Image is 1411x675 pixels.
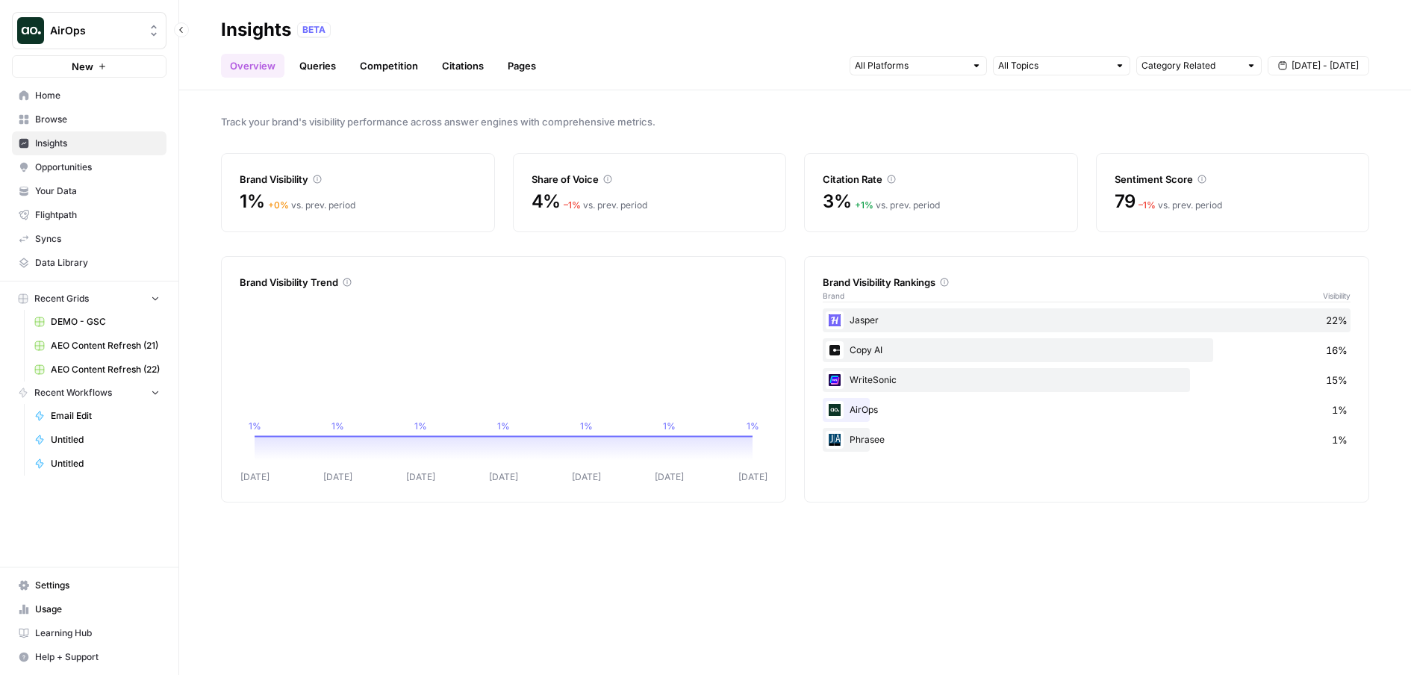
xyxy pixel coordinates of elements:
[17,17,44,44] img: AirOps Logo
[35,256,160,270] span: Data Library
[1139,199,1156,211] span: – 1 %
[12,12,166,49] button: Workspace: AirOps
[12,84,166,108] a: Home
[35,626,160,640] span: Learning Hub
[51,363,160,376] span: AEO Content Refresh (22)
[489,471,518,482] tspan: [DATE]
[268,199,289,211] span: + 0 %
[51,409,160,423] span: Email Edit
[34,386,112,399] span: Recent Workflows
[35,603,160,616] span: Usage
[406,471,435,482] tspan: [DATE]
[240,172,476,187] div: Brand Visibility
[1115,190,1136,214] span: 79
[35,113,160,126] span: Browse
[433,54,493,78] a: Citations
[12,621,166,645] a: Learning Hub
[12,645,166,669] button: Help + Support
[823,290,844,302] span: Brand
[72,59,93,74] span: New
[12,155,166,179] a: Opportunities
[826,371,844,389] img: cbtemd9yngpxf5d3cs29ym8ckjcf
[51,433,160,447] span: Untitled
[34,292,89,305] span: Recent Grids
[1326,343,1348,358] span: 16%
[28,428,166,452] a: Untitled
[823,308,1351,332] div: Jasper
[50,23,140,38] span: AirOps
[738,471,767,482] tspan: [DATE]
[249,420,261,432] tspan: 1%
[823,190,852,214] span: 3%
[1292,59,1359,72] span: [DATE] - [DATE]
[35,579,160,592] span: Settings
[499,54,545,78] a: Pages
[1332,432,1348,447] span: 1%
[28,334,166,358] a: AEO Content Refresh (21)
[823,275,1351,290] div: Brand Visibility Rankings
[564,199,647,212] div: vs. prev. period
[826,341,844,359] img: q1k0jh8xe2mxn088pu84g40890p5
[290,54,345,78] a: Queries
[998,58,1109,73] input: All Topics
[855,199,940,212] div: vs. prev. period
[51,315,160,329] span: DEMO - GSC
[35,89,160,102] span: Home
[240,275,767,290] div: Brand Visibility Trend
[35,184,160,198] span: Your Data
[351,54,427,78] a: Competition
[28,404,166,428] a: Email Edit
[297,22,331,37] div: BETA
[823,398,1351,422] div: AirOps
[1326,313,1348,328] span: 22%
[221,18,291,42] div: Insights
[51,339,160,352] span: AEO Content Refresh (21)
[1326,373,1348,388] span: 15%
[12,131,166,155] a: Insights
[580,420,593,432] tspan: 1%
[1115,172,1351,187] div: Sentiment Score
[414,420,427,432] tspan: 1%
[855,58,965,73] input: All Platforms
[35,161,160,174] span: Opportunities
[12,573,166,597] a: Settings
[12,55,166,78] button: New
[12,287,166,310] button: Recent Grids
[12,597,166,621] a: Usage
[35,650,160,664] span: Help + Support
[28,310,166,334] a: DEMO - GSC
[823,428,1351,452] div: Phrasee
[1332,402,1348,417] span: 1%
[564,199,581,211] span: – 1 %
[28,452,166,476] a: Untitled
[497,420,510,432] tspan: 1%
[331,420,344,432] tspan: 1%
[532,172,768,187] div: Share of Voice
[323,471,352,482] tspan: [DATE]
[35,232,160,246] span: Syncs
[12,382,166,404] button: Recent Workflows
[12,108,166,131] a: Browse
[1141,58,1240,73] input: Category Related
[51,457,160,470] span: Untitled
[35,137,160,150] span: Insights
[572,471,601,482] tspan: [DATE]
[655,471,684,482] tspan: [DATE]
[240,471,270,482] tspan: [DATE]
[240,190,265,214] span: 1%
[12,251,166,275] a: Data Library
[663,420,676,432] tspan: 1%
[1268,56,1369,75] button: [DATE] - [DATE]
[1323,290,1351,302] span: Visibility
[823,338,1351,362] div: Copy AI
[12,203,166,227] a: Flightpath
[35,208,160,222] span: Flightpath
[268,199,355,212] div: vs. prev. period
[28,358,166,382] a: AEO Content Refresh (22)
[826,401,844,419] img: yjux4x3lwinlft1ym4yif8lrli78
[532,190,561,214] span: 4%
[1139,199,1222,212] div: vs. prev. period
[826,431,844,449] img: 1g82l3ejte092e21yheja5clfcxz
[823,172,1059,187] div: Citation Rate
[12,227,166,251] a: Syncs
